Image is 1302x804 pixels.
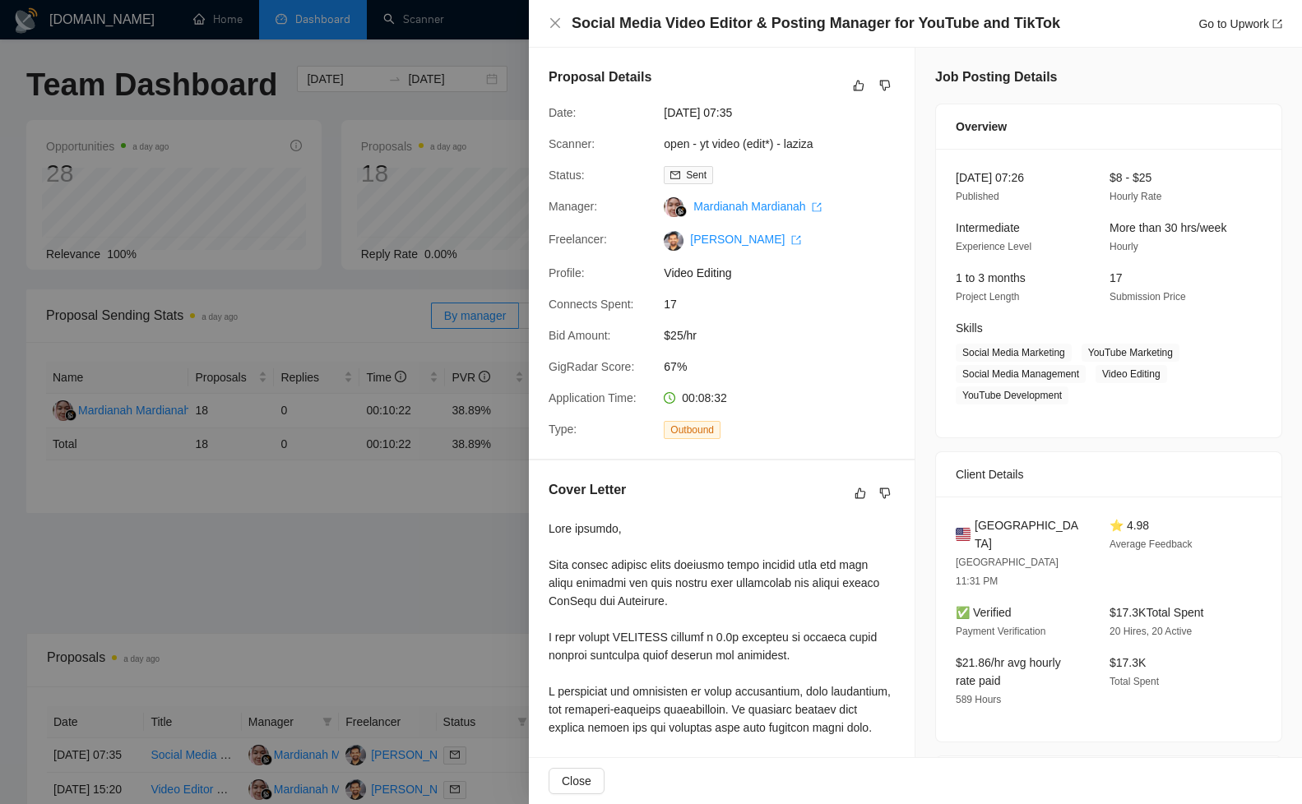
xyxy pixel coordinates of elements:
span: YouTube Marketing [1082,344,1179,362]
span: [GEOGRAPHIC_DATA] 11:31 PM [956,557,1059,587]
span: Scanner: [549,137,595,150]
span: 1 to 3 months [956,271,1026,284]
span: YouTube Development [956,386,1068,404]
iframe: Intercom live chat [1246,748,1286,788]
span: Skills [956,321,983,335]
span: Total Spent [1110,676,1159,687]
span: Application Time: [549,391,637,404]
span: Profile: [549,266,585,280]
span: More than 30 hrs/week [1110,221,1226,234]
span: [DATE] 07:35 [664,104,910,122]
button: Close [549,16,562,30]
button: dislike [875,483,895,503]
span: Hourly [1110,241,1138,252]
span: Type: [549,423,577,436]
span: Social Media Management [956,365,1086,383]
a: [PERSON_NAME] export [690,233,801,246]
h4: Social Media Video Editor & Posting Manager for YouTube and TikTok [572,13,1060,34]
span: export [1272,19,1282,29]
a: Go to Upworkexport [1198,17,1282,30]
span: Status: [549,169,585,182]
span: Video Editing [664,264,910,282]
span: dislike [879,79,891,92]
span: 589 Hours [956,694,1001,705]
span: mail [670,170,680,180]
span: clock-circle [664,392,675,404]
span: ✅ Verified [956,606,1012,619]
div: Job Description [956,756,1262,801]
span: 17 [664,295,910,313]
img: 🇺🇸 [956,525,971,543]
a: Mardianah Mardianah export [693,200,822,213]
span: $17.3K [1110,656,1146,669]
h5: Cover Letter [549,480,626,500]
span: export [791,235,801,245]
span: $21.86/hr avg hourly rate paid [956,656,1061,687]
span: like [853,79,864,92]
span: Hourly Rate [1110,191,1161,202]
a: open - yt video (edit*) - laziza [664,137,813,150]
span: 17 [1110,271,1123,284]
span: Intermediate [956,221,1020,234]
span: dislike [879,487,891,500]
button: like [849,76,869,95]
h5: Job Posting Details [935,67,1057,87]
span: Published [956,191,999,202]
div: Client Details [956,452,1262,497]
span: close [549,16,562,30]
span: Freelancer: [549,233,607,246]
span: 67% [664,358,910,376]
span: Sent [686,169,707,181]
h5: Proposal Details [549,67,651,87]
button: Close [549,768,605,794]
span: Manager: [549,200,597,213]
img: c17AIh_ouQ017qqbpv5dMJlI87Xz-ZQrLW95avSDtJqyTu-v4YmXMF36r_-N9cmn4S [664,231,683,251]
span: Payment Verification [956,626,1045,637]
button: like [850,483,870,503]
button: dislike [875,76,895,95]
span: Average Feedback [1110,538,1193,550]
span: Date: [549,106,576,119]
span: GigRadar Score: [549,360,634,373]
span: export [812,202,822,212]
span: Bid Amount: [549,329,611,342]
span: Overview [956,118,1007,136]
img: gigradar-bm.png [675,206,687,217]
span: 00:08:32 [682,391,727,404]
span: [DATE] 07:26 [956,171,1024,184]
span: [GEOGRAPHIC_DATA] [975,516,1083,552]
span: $17.3K Total Spent [1110,606,1203,619]
span: 20 Hires, 20 Active [1110,626,1192,637]
span: Close [562,772,591,790]
span: Experience Level [956,241,1031,252]
span: Connects Spent: [549,298,634,311]
span: Submission Price [1110,291,1186,303]
span: Social Media Marketing [956,344,1072,362]
span: Video Editing [1096,365,1167,383]
span: Project Length [956,291,1019,303]
span: Outbound [664,421,721,439]
span: $8 - $25 [1110,171,1151,184]
span: ⭐ 4.98 [1110,519,1149,532]
span: $25/hr [664,326,910,344]
span: like [855,487,866,500]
